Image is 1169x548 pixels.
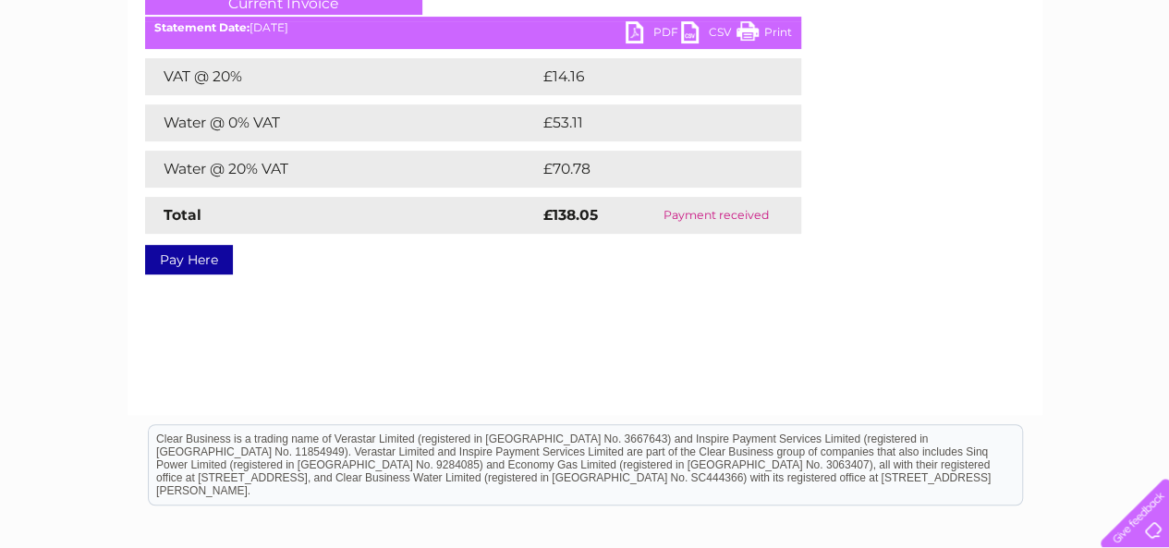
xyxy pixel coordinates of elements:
[942,79,997,92] a: Telecoms
[626,21,681,48] a: PDF
[543,206,598,224] strong: £138.05
[539,104,760,141] td: £53.11
[145,104,539,141] td: Water @ 0% VAT
[632,197,800,234] td: Payment received
[41,48,135,104] img: logo.png
[145,151,539,188] td: Water @ 20% VAT
[145,21,801,34] div: [DATE]
[145,245,233,274] a: Pay Here
[1046,79,1091,92] a: Contact
[539,58,761,95] td: £14.16
[1108,79,1151,92] a: Log out
[145,58,539,95] td: VAT @ 20%
[539,151,764,188] td: £70.78
[164,206,201,224] strong: Total
[149,10,1022,90] div: Clear Business is a trading name of Verastar Limited (registered in [GEOGRAPHIC_DATA] No. 3667643...
[681,21,737,48] a: CSV
[844,79,879,92] a: Water
[890,79,931,92] a: Energy
[737,21,792,48] a: Print
[821,9,948,32] a: 0333 014 3131
[1008,79,1035,92] a: Blog
[154,20,250,34] b: Statement Date:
